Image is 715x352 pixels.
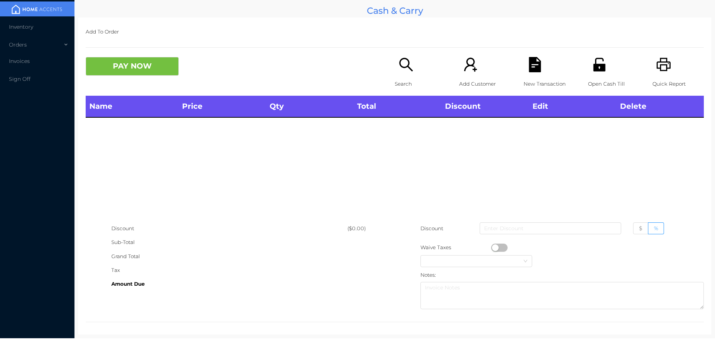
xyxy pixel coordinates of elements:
[441,96,529,117] th: Discount
[616,96,704,117] th: Delete
[523,259,528,264] i: icon: down
[9,4,65,15] img: mainBanner
[347,222,395,235] div: ($0.00)
[480,222,621,234] input: Enter Discount
[420,222,444,235] p: Discount
[592,57,607,72] i: icon: unlock
[353,96,441,117] th: Total
[9,23,33,30] span: Inventory
[178,96,266,117] th: Price
[529,96,616,117] th: Edit
[111,277,347,291] div: Amount Due
[86,57,179,76] button: PAY NOW
[395,77,446,91] p: Search
[420,272,436,278] label: Notes:
[524,77,575,91] p: New Transaction
[588,77,639,91] p: Open Cash Till
[639,225,642,232] span: $
[398,57,414,72] i: icon: search
[463,57,478,72] i: icon: user-add
[111,222,347,235] div: Discount
[78,4,711,18] div: Cash & Carry
[86,25,704,39] p: Add To Order
[9,58,30,64] span: Invoices
[656,57,671,72] i: icon: printer
[527,57,543,72] i: icon: file-text
[459,77,511,91] p: Add Customer
[420,241,491,254] div: Waive Taxes
[111,263,347,277] div: Tax
[652,77,704,91] p: Quick Report
[266,96,353,117] th: Qty
[111,250,347,263] div: Grand Total
[654,225,658,232] span: %
[9,76,31,82] span: Sign Off
[111,235,347,249] div: Sub-Total
[86,96,178,117] th: Name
